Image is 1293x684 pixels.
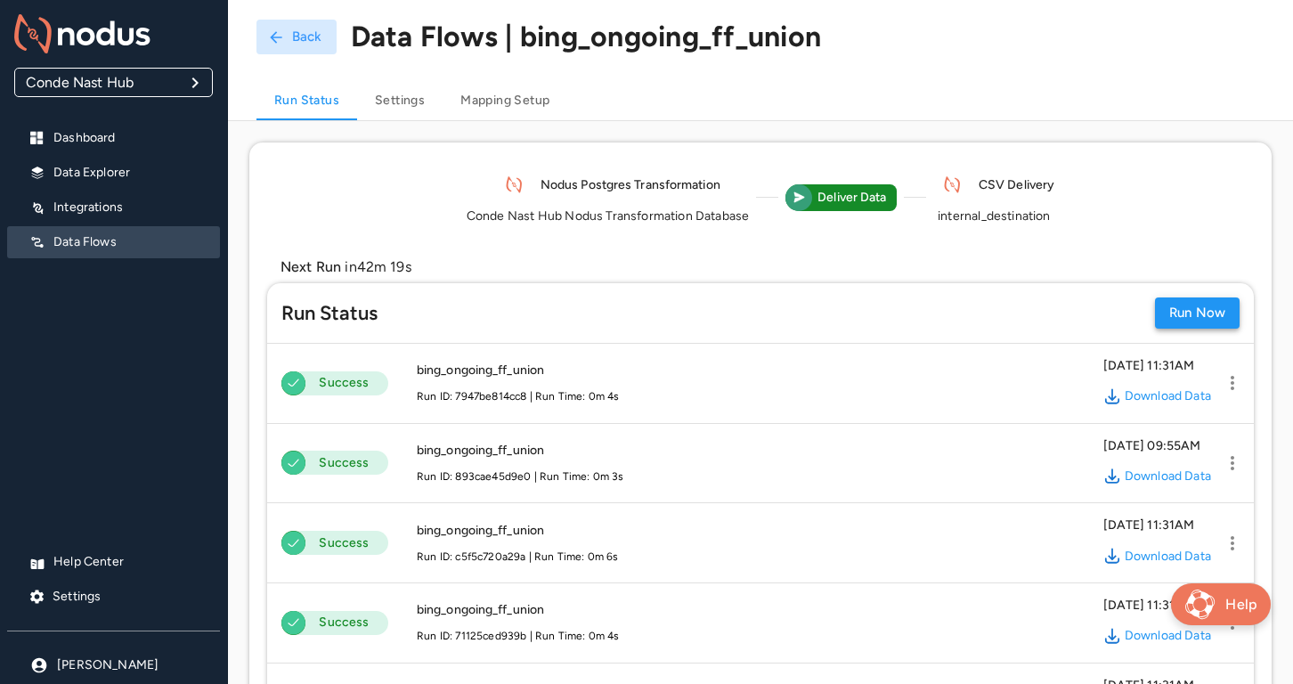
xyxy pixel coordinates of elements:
p: Help Center [53,553,206,571]
img: tick-icon.f5bc24c683d2b2398ade7d8537f9112a.svg [281,370,305,395]
button: Run Now [1155,297,1240,329]
img: tick-icon.f5bc24c683d2b2398ade7d8537f9112a.svg [281,610,305,635]
div: Data Flows [7,226,220,258]
h6: [DATE] 09:55AM [1103,436,1211,456]
img: tick-icon.f5bc24c683d2b2398ade7d8537f9112a.svg [281,451,305,476]
a: Download Data [1125,468,1211,485]
img: deliver-white-icon.4c184f645cbf08b0242bece9b5e48a08.svg [790,189,808,207]
img: download-icon.384092b1266d27d2cd1c9cac8a5a0c59.svg [1103,542,1121,570]
h6: bing_ongoing_ff_union [417,521,544,541]
div: Dashboard [7,122,220,154]
h5: Run Status [281,300,378,326]
p: Success [311,454,378,472]
p: [PERSON_NAME] [57,656,206,674]
h6: bing_ongoing_ff_union [417,361,544,380]
p: Success [311,614,378,631]
div: Settings [7,581,220,613]
img: nodus-icon.d4978bf761c98baa44c20462b8024b68.svg [933,169,972,200]
p: Conde Nast Hub Nodus Transformation Database [467,208,749,225]
img: download-icon.384092b1266d27d2cd1c9cac8a5a0c59.svg [1103,623,1121,650]
button: Back [256,20,337,54]
a: Run Status [256,74,357,120]
h6: [DATE] 11:31AM [1103,356,1211,376]
div: Conde Nast Hub [15,69,212,96]
h4: Data Flows | bing_ongoing_ff_union [351,20,822,54]
p: Dashboard [53,129,206,147]
a: Download Data [1125,627,1211,645]
span: Run ID: 893cae45d9e0 | Run Time: 0m 3s [417,470,623,483]
div: Data flow general settings [256,74,1265,120]
h6: [DATE] 11:31AM [1103,516,1211,535]
h6: [DATE] 11:31AM [1103,596,1211,615]
span: Run ID: c5f5c720a29a | Run Time: 0m 6s [417,550,618,563]
button: menu [1215,525,1250,561]
span: Run ID: 7947be814cc8 | Run Time: 0m 4s [417,390,619,403]
h6: Deliver Data [817,188,886,208]
span: Next Run [281,258,341,275]
p: Success [311,374,378,392]
p: Data Explorer [53,164,206,182]
p: internal_destination [938,208,1050,225]
a: Download Data [1125,387,1211,405]
p: Success [311,534,378,552]
button: menu [1215,445,1250,481]
img: download-icon.384092b1266d27d2cd1c9cac8a5a0c59.svg [1103,383,1121,411]
span: Run ID: 71125ced939b | Run Time: 0m 4s [417,630,619,642]
img: download-icon.384092b1266d27d2cd1c9cac8a5a0c59.svg [1103,463,1121,491]
div: [PERSON_NAME] [7,649,220,681]
img: tick-icon.f5bc24c683d2b2398ade7d8537f9112a.svg [281,531,305,556]
div: Integrations [7,191,220,224]
p: Integrations [53,199,206,216]
a: Mapping Setup [443,74,567,120]
button: menu [1215,365,1250,401]
a: Settings [357,74,443,120]
h6: bing_ongoing_ff_union [417,600,544,620]
h6: bing_ongoing_ff_union [417,441,544,460]
div: Help Center [7,546,220,578]
p: in 42m 19s [281,256,1254,278]
a: Download Data [1125,548,1211,566]
div: Data Explorer [7,157,220,189]
h6: Nodus Postgres Transformation [541,175,720,195]
p: Settings [53,588,206,606]
img: nodus-icon.d4978bf761c98baa44c20462b8024b68.svg [495,169,533,200]
h6: CSV Delivery [979,175,1054,195]
p: Data Flows [53,233,206,251]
